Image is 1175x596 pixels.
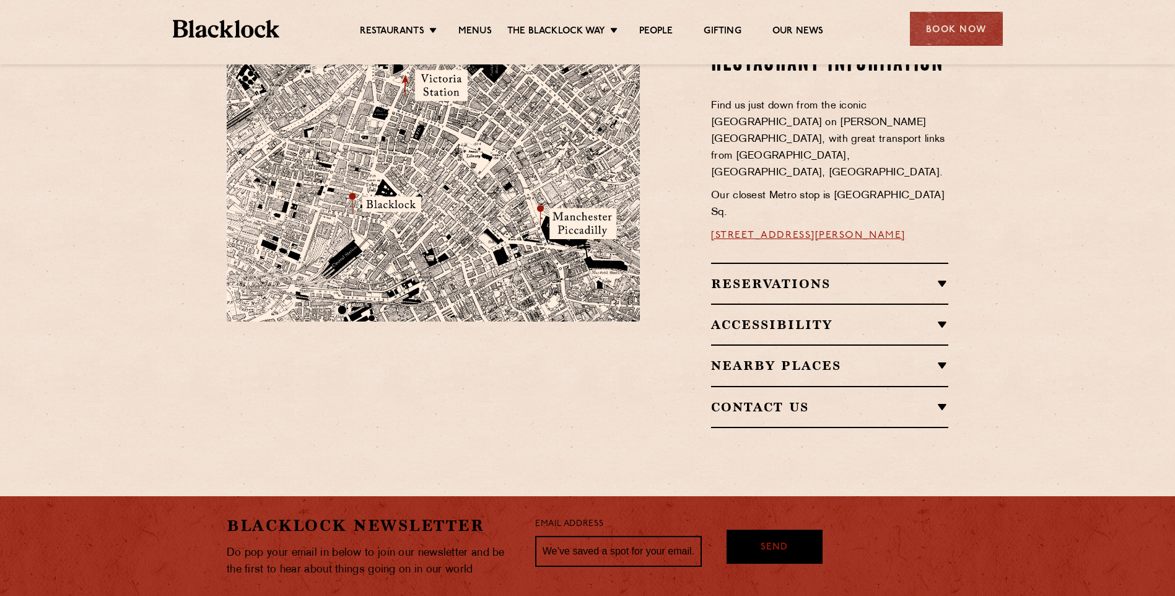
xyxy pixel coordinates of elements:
[458,25,492,39] a: Menus
[173,20,280,38] img: BL_Textured_Logo-footer-cropped.svg
[761,541,788,555] span: Send
[711,276,948,291] h2: Reservations
[535,536,702,567] input: We’ve saved a spot for your email...
[910,12,1003,46] div: Book Now
[711,358,948,373] h2: Nearby Places
[507,25,605,39] a: The Blacklock Way
[535,517,603,532] label: Email Address
[711,317,948,332] h2: Accessibility
[772,25,824,39] a: Our News
[711,101,945,178] span: Find us just down from the iconic [GEOGRAPHIC_DATA] on [PERSON_NAME][GEOGRAPHIC_DATA], with great...
[704,25,741,39] a: Gifting
[711,400,948,414] h2: Contact Us
[639,25,673,39] a: People
[711,230,906,240] a: [STREET_ADDRESS][PERSON_NAME]
[711,191,945,217] span: Our closest Metro stop is [GEOGRAPHIC_DATA] Sq.
[227,515,517,537] h2: Blacklock Newsletter
[507,312,680,428] img: svg%3E
[360,25,424,39] a: Restaurants
[227,545,517,578] p: Do pop your email in below to join our newsletter and be the first to hear about things going on ...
